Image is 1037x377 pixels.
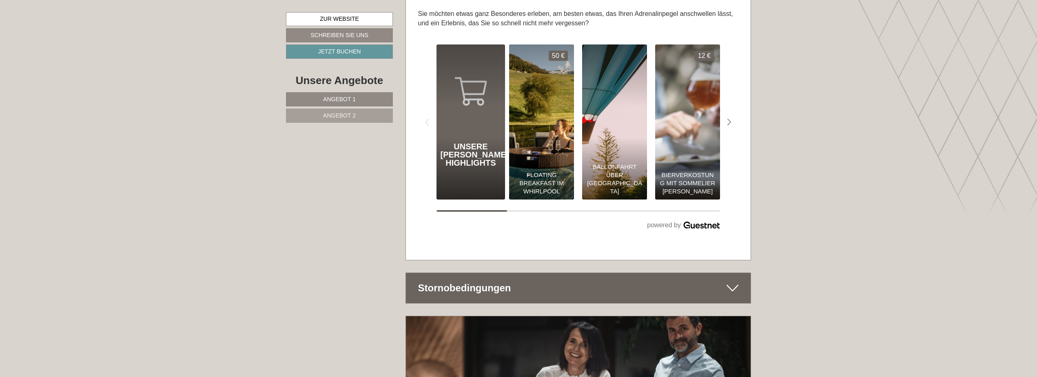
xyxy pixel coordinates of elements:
[286,73,393,88] div: Unsere Angebote
[549,51,568,61] div: 50 €
[323,112,356,119] span: Angebot 2
[406,273,751,303] div: Stornobedingungen
[418,9,739,28] p: Sie möchten etwas ganz Besonderes erleben, am besten etwas, das Ihren Adrenalinpegel anschwellen ...
[582,44,647,200] div: ">
[720,113,738,131] div: Next slide
[441,142,501,167] div: Unsere [PERSON_NAME] Highlights
[578,210,649,212] button: Carousel Page 3
[655,44,720,200] div: ">
[509,44,574,200] div: ">
[582,44,647,200] img: 65f2a9664bdf01.png
[651,44,724,200] a: 12 €">Bierverkostung mit Sommelier [PERSON_NAME]
[437,210,720,212] div: Carousel Pagination
[437,220,720,231] div: powered by Guestnet
[505,44,578,200] a: 50 €">Floating Breakfast im Whirlpool
[513,171,570,195] div: Floating Breakfast im Whirlpool
[323,96,356,102] span: Angebot 1
[418,113,437,131] div: Previous slide
[586,163,643,195] div: Ballonfahrt über [GEOGRAPHIC_DATA]
[652,37,723,207] img: 65def3a703c4bAlexFilz-7006.jpg
[286,28,393,42] a: Schreiben Sie uns
[695,51,714,61] div: 12 €
[507,210,578,212] button: Carousel Page 2
[286,44,393,59] a: Jetzt buchen
[659,171,716,195] div: Bierverkostung mit Sommelier [PERSON_NAME]
[649,210,720,212] button: Carousel Page 4
[509,44,574,200] img: 68667da6e4ce2TTNicoloDalleMolleTerentnerhofSpring202539.jpg
[286,12,393,26] a: Zur Website
[437,210,507,212] button: Carousel Page 1 (Current Slide)
[578,44,651,200] a: ">Ballonfahrt über [GEOGRAPHIC_DATA]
